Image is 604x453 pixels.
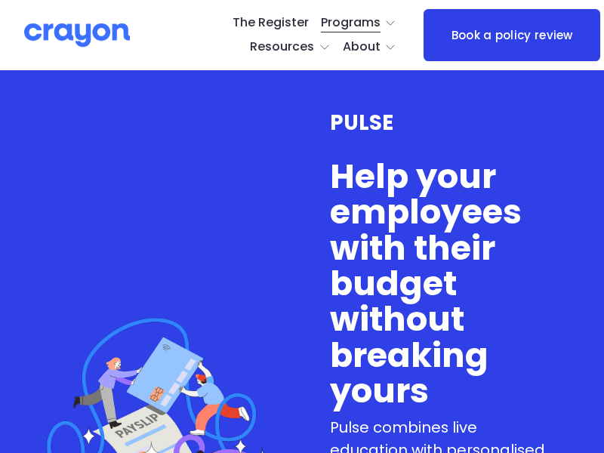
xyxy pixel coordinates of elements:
[321,12,381,34] span: Programs
[343,35,397,60] a: folder dropdown
[250,35,331,60] a: folder dropdown
[424,9,600,61] a: Book a policy review
[24,22,130,48] img: Crayon
[321,11,397,35] a: folder dropdown
[343,36,381,58] span: About
[250,36,314,58] span: Resources
[233,11,309,35] a: The Register
[330,159,556,408] h1: Help your employees with their budget without breaking yours
[330,111,556,134] h3: PULSE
